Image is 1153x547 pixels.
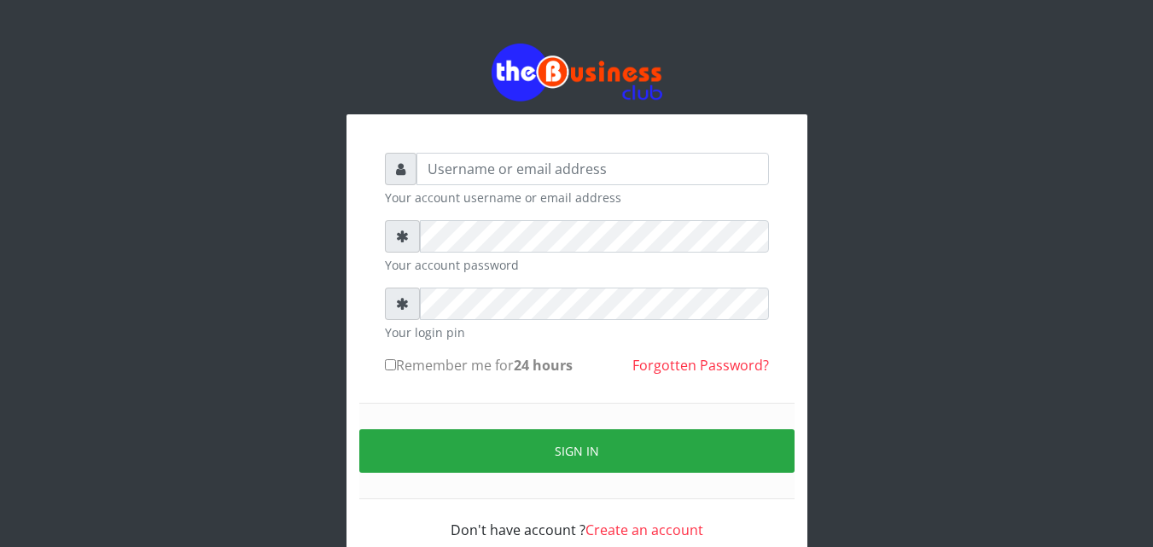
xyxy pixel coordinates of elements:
input: Remember me for24 hours [385,359,396,370]
small: Your account username or email address [385,189,769,207]
a: Create an account [585,521,703,539]
a: Forgotten Password? [632,356,769,375]
small: Your login pin [385,323,769,341]
small: Your account password [385,256,769,274]
label: Remember me for [385,355,573,375]
div: Don't have account ? [385,499,769,540]
input: Username or email address [416,153,769,185]
button: Sign in [359,429,795,473]
b: 24 hours [514,356,573,375]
